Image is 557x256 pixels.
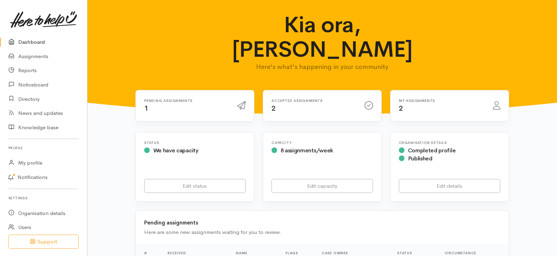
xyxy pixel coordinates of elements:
span: Completed profile [408,147,456,154]
h6: Profile [8,143,79,153]
h6: Capacity [272,141,373,145]
span: We have capacity [153,147,198,154]
h1: Kia ora, [PERSON_NAME] [213,13,431,62]
h6: Settings [8,193,79,203]
p: Here's what's happening in your community [213,62,431,72]
span: 8 assignments/week [281,147,333,154]
span: Published [408,155,432,162]
h6: Organisation Details [399,141,500,145]
a: Edit details [399,179,500,193]
h6: Status [144,141,246,145]
h6: Pending assignments [144,99,229,103]
h6: Accepted assignments [272,99,356,103]
span: 2 [272,104,276,113]
button: Support [8,235,79,249]
h6: My assignments [399,99,485,103]
div: Here are some new assignments waiting for you to review. [144,228,500,236]
b: Pending assignments [144,219,198,226]
span: 2 [399,104,403,113]
a: Edit status [144,179,246,193]
a: Edit capacity [272,179,373,193]
span: 1 [144,104,148,113]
